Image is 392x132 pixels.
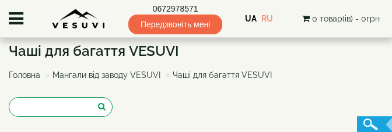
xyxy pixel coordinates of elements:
img: Завод VESUVI [52,9,106,29]
span: 0 товар(ів) - 0грн [312,14,380,23]
a: Мангали від заводу VESUVI [52,70,160,80]
li: Чаші для багаття VESUVI [163,69,272,81]
a: RU [261,14,273,23]
a: Головна [9,70,40,80]
a: UA [245,14,257,23]
h1: Чаші для багаття VESUVI [9,44,383,59]
a: 0672978571 [128,3,222,15]
button: 0 товар(ів) - 0грн [299,12,383,25]
span: Передзвоніть мені [128,15,222,34]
